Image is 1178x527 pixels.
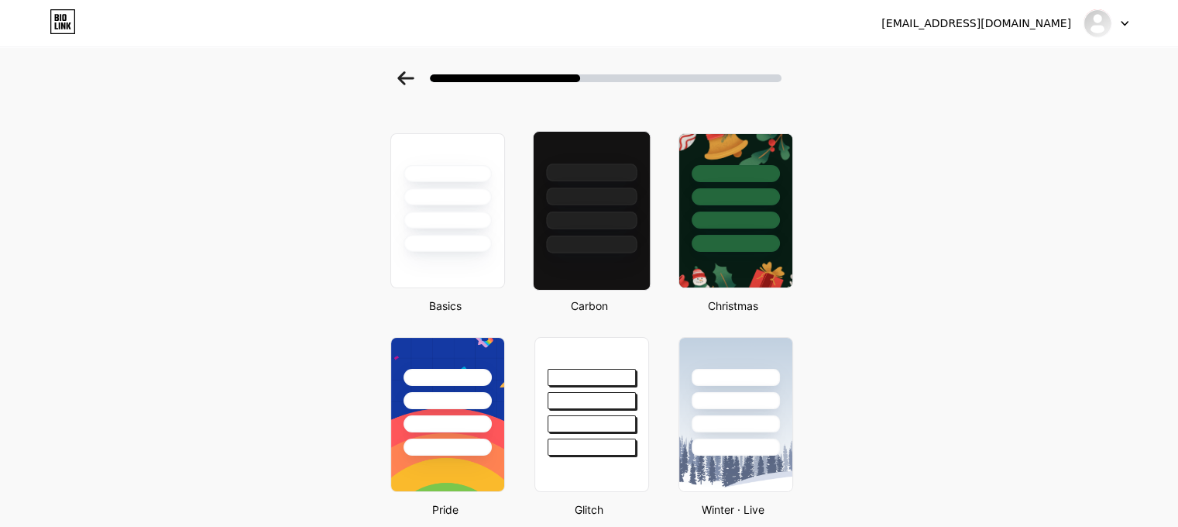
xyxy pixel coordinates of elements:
[386,298,505,314] div: Basics
[386,501,505,518] div: Pride
[674,501,793,518] div: Winter · Live
[530,298,649,314] div: Carbon
[881,15,1071,32] div: [EMAIL_ADDRESS][DOMAIN_NAME]
[674,298,793,314] div: Christmas
[530,501,649,518] div: Glitch
[1083,9,1112,38] img: Feruzbek Namozboyev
